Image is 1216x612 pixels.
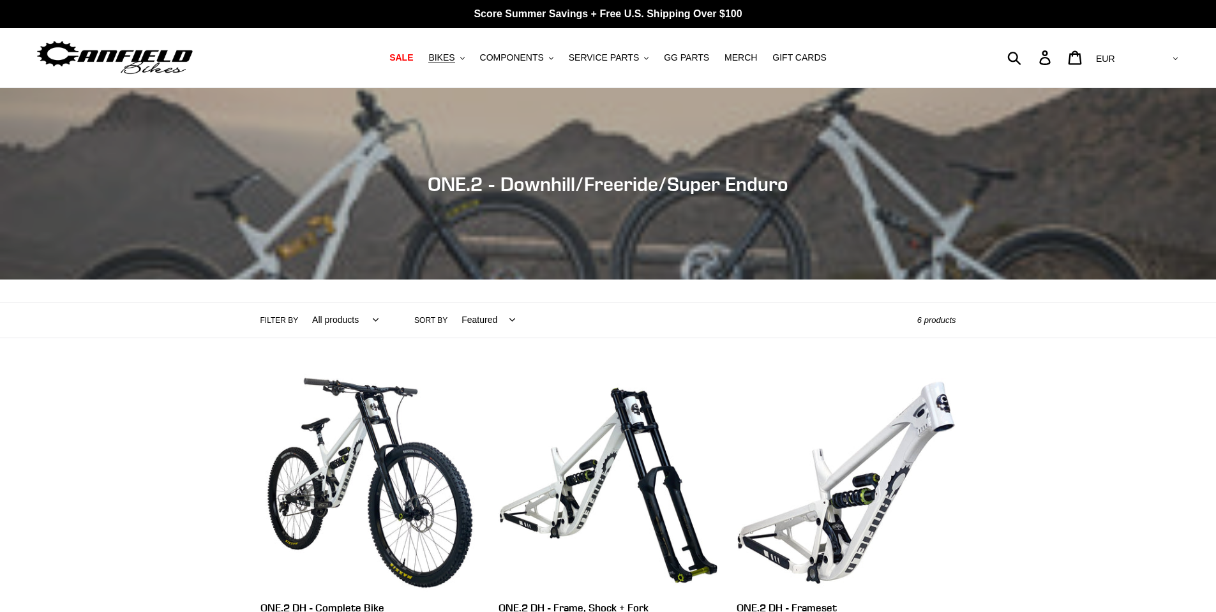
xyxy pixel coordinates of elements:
button: COMPONENTS [474,49,560,66]
span: MERCH [724,52,757,63]
span: BIKES [428,52,454,63]
a: GIFT CARDS [766,49,833,66]
span: GG PARTS [664,52,709,63]
span: COMPONENTS [480,52,544,63]
label: Sort by [414,315,447,326]
a: SALE [383,49,419,66]
span: GIFT CARDS [772,52,827,63]
button: BIKES [422,49,470,66]
span: 6 products [917,315,956,325]
img: Canfield Bikes [35,38,195,78]
button: SERVICE PARTS [562,49,655,66]
span: SALE [389,52,413,63]
a: GG PARTS [657,49,716,66]
a: MERCH [718,49,763,66]
input: Search [1014,43,1047,71]
span: ONE.2 - Downhill/Freeride/Super Enduro [428,172,788,195]
label: Filter by [260,315,299,326]
span: SERVICE PARTS [569,52,639,63]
